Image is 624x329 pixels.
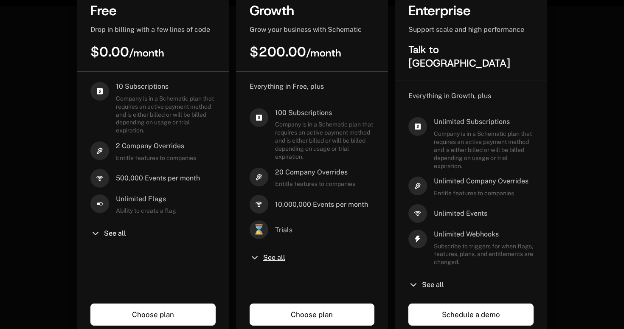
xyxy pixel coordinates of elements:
span: 10 Subscriptions [116,82,216,91]
i: thunder [408,230,427,248]
span: See all [263,254,285,261]
i: boolean-on [90,194,109,213]
i: signal [250,195,268,214]
i: chevron-down [250,253,260,263]
span: See all [104,230,126,237]
span: Unlimited Subscriptions [434,117,534,127]
span: Enterprise [408,2,471,20]
span: Trials [275,225,292,235]
span: Talk to [GEOGRAPHIC_DATA] [408,43,510,70]
span: Entitle features to companies [434,189,528,197]
i: hammer [250,168,268,186]
span: Unlimited Company Overrides [434,177,528,186]
span: Free [90,2,117,20]
span: Unlimited Webhooks [434,230,534,239]
span: Growth [250,2,294,20]
span: Company is in a Schematic plan that requires an active payment method and is either billed or wil... [116,95,216,135]
i: cashapp [250,108,268,127]
a: Choose plan [90,304,216,326]
span: Unlimited Events [434,209,487,218]
span: Everything in Free, plus [250,82,324,90]
span: Company is in a Schematic plan that requires an active payment method and is either billed or wil... [275,121,375,160]
sub: / month [306,46,341,60]
i: hammer [90,141,109,160]
i: cashapp [90,82,109,101]
i: signal [90,169,109,188]
i: chevron-down [90,228,101,239]
span: Unlimited Flags [116,194,176,204]
sub: / month [129,46,164,60]
span: Everything in Growth, plus [408,92,491,100]
i: cashapp [408,117,427,136]
span: Entitle features to companies [275,180,355,188]
span: Subscribe to triggers for when flags, features, plans, and entitlements are changed. [434,242,534,267]
span: See all [422,281,444,288]
span: Entitle features to companies [116,154,196,162]
span: Drop in billing with a few lines of code [90,25,210,34]
span: Grow your business with Schematic [250,25,362,34]
span: Company is in a Schematic plan that requires an active payment method and is either billed or wil... [434,130,534,170]
i: signal [408,204,427,223]
span: 20 Company Overrides [275,168,355,177]
i: chevron-down [408,280,419,290]
span: Support scale and high performance [408,25,524,34]
span: 2 Company Overrides [116,141,196,151]
span: 100 Subscriptions [275,108,375,118]
a: Choose plan [250,304,375,326]
span: ⌛ [250,220,268,239]
i: hammer [408,177,427,195]
span: $200.00 [250,43,341,61]
a: Schedule a demo [408,304,534,326]
span: Ability to create a flag [116,207,176,215]
span: $0.00 [90,43,164,61]
span: 10,000,000 Events per month [275,200,368,209]
span: 500,000 Events per month [116,174,200,183]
